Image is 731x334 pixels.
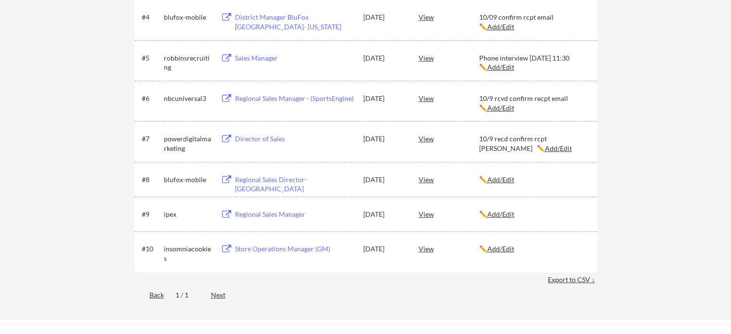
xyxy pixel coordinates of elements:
div: View [419,8,479,25]
div: Director of Sales [235,134,354,144]
div: View [419,205,479,223]
div: Export to CSV ↓ [548,275,597,285]
div: insomniacookies [164,244,212,263]
div: blufox-mobile [164,12,212,22]
div: #8 [142,175,161,185]
u: Add/Edit [545,144,572,152]
div: ✏️ [479,175,589,185]
div: #10 [142,244,161,254]
u: Add/Edit [487,175,514,184]
div: Regional Sales Manager [235,210,354,219]
u: Add/Edit [487,63,514,71]
div: View [419,49,479,66]
div: ✏️ [479,244,589,254]
div: [DATE] [363,244,406,254]
div: powerdigitalmarketing [164,134,212,153]
div: Phone interview [DATE] 11:30 ✏️ [479,53,589,72]
div: ✏️ [479,210,589,219]
div: [DATE] [363,94,406,103]
div: District Manager BluFox [GEOGRAPHIC_DATA]- [US_STATE] [235,12,354,31]
div: 1 / 1 [175,290,199,300]
u: Add/Edit [487,104,514,112]
div: ipex [164,210,212,219]
div: 10/09 confirm rcpt email ✏️ [479,12,589,31]
div: Regional Sales Director- [GEOGRAPHIC_DATA] [235,175,354,194]
div: 10/9 recd confirm rcpt [PERSON_NAME] ✏️ [479,134,589,153]
u: Add/Edit [487,210,514,218]
div: View [419,171,479,188]
div: Store Operations Manager (GM) [235,244,354,254]
u: Add/Edit [487,245,514,253]
div: View [419,240,479,257]
div: #5 [142,53,161,63]
div: nbcuniversal3 [164,94,212,103]
div: [DATE] [363,210,406,219]
div: [DATE] [363,175,406,185]
div: [DATE] [363,134,406,144]
div: robbinsrecruiting [164,53,212,72]
div: Sales Manager [235,53,354,63]
div: blufox-mobile [164,175,212,185]
div: [DATE] [363,12,406,22]
div: View [419,89,479,107]
div: [DATE] [363,53,406,63]
u: Add/Edit [487,23,514,31]
div: 10/9 rcvd confirm recpt email ✏️ [479,94,589,112]
div: Regional Sales Manager - (SportsEngine) [235,94,354,103]
div: #9 [142,210,161,219]
div: #7 [142,134,161,144]
div: #4 [142,12,161,22]
div: #6 [142,94,161,103]
div: Next [211,290,236,300]
div: Back [135,290,164,300]
div: View [419,130,479,147]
